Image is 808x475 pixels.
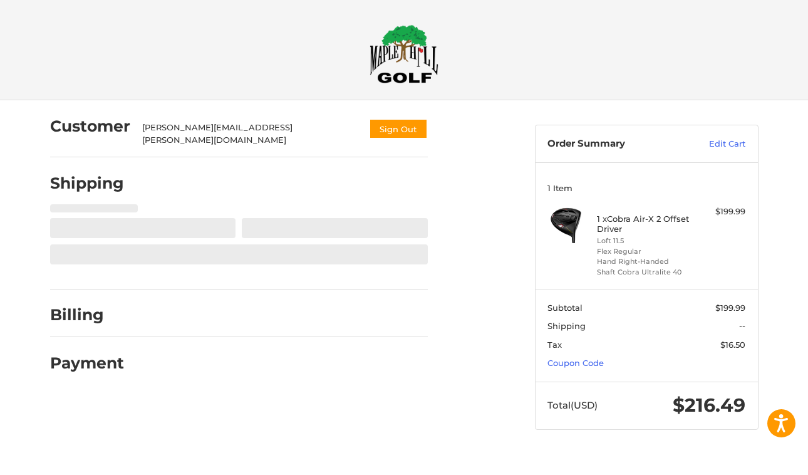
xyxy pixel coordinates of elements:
div: $199.99 [696,206,745,218]
h2: Payment [50,353,124,373]
li: Shaft Cobra Ultralite 40 [597,267,693,278]
div: [PERSON_NAME][EMAIL_ADDRESS][PERSON_NAME][DOMAIN_NAME] [142,122,356,146]
span: -- [739,321,745,331]
button: Sign Out [369,118,428,139]
span: $216.49 [673,394,745,417]
span: Tax [547,340,562,350]
iframe: Google Customer Reviews [705,441,808,475]
a: Coupon Code [547,358,604,368]
img: Maple Hill Golf [370,24,438,83]
a: Edit Cart [682,138,745,150]
h4: 1 x Cobra Air-X 2 Offset Driver [597,214,693,234]
span: Shipping [547,321,586,331]
span: Subtotal [547,303,583,313]
span: $199.99 [715,303,745,313]
li: Hand Right-Handed [597,256,693,267]
span: Total (USD) [547,399,598,411]
h3: Order Summary [547,138,682,150]
h2: Customer [50,117,130,136]
span: $16.50 [720,340,745,350]
h3: 1 Item [547,183,745,193]
h2: Billing [50,305,123,325]
h2: Shipping [50,174,124,193]
li: Flex Regular [597,246,693,257]
li: Loft 11.5 [597,236,693,246]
